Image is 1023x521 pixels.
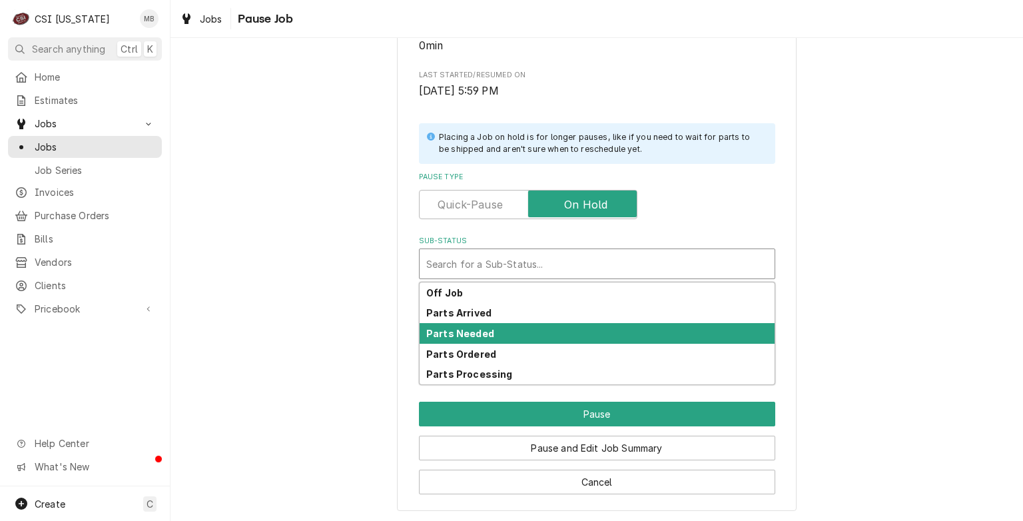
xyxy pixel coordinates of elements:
div: Button Group Row [419,426,775,460]
a: Jobs [8,136,162,158]
a: Home [8,66,162,88]
span: Help Center [35,436,154,450]
span: Jobs [35,140,155,154]
strong: Parts Ordered [426,348,496,360]
span: Ctrl [121,42,138,56]
span: Clients [35,278,155,292]
button: Pause [419,402,775,426]
div: C [12,9,31,28]
div: CSI Kentucky's Avatar [12,9,31,28]
span: Home [35,70,155,84]
div: Last Started/Resumed On [419,70,775,99]
div: Total Time Logged [419,25,775,54]
span: Last Started/Resumed On [419,70,775,81]
a: Estimates [8,89,162,111]
a: Clients [8,274,162,296]
span: Last Started/Resumed On [419,83,775,99]
span: Vendors [35,255,155,269]
a: Go to Jobs [8,113,162,135]
span: Pause Job [234,10,293,28]
strong: Parts Processing [426,368,513,380]
span: 0min [419,39,444,52]
span: What's New [35,460,154,474]
button: Cancel [419,470,775,494]
span: K [147,42,153,56]
div: Sub-Status [419,236,775,279]
div: Matt Brewington's Avatar [140,9,159,28]
span: Purchase Orders [35,209,155,223]
span: Jobs [200,12,222,26]
span: Estimates [35,93,155,107]
a: Jobs [174,8,228,30]
strong: Off Job [426,287,463,298]
div: Button Group Row [419,460,775,494]
div: Placing a Job on hold is for longer pauses, like if you need to wait for parts to be shipped and ... [439,131,762,156]
span: Job Series [35,163,155,177]
a: Bills [8,228,162,250]
strong: Parts Arrived [426,307,492,318]
span: Invoices [35,185,155,199]
label: Pause Type [419,172,775,183]
button: Pause and Edit Job Summary [419,436,775,460]
a: Go to Help Center [8,432,162,454]
a: Go to Pricebook [8,298,162,320]
div: Button Group Row [419,402,775,426]
a: Purchase Orders [8,205,162,227]
a: Invoices [8,181,162,203]
strong: Parts Needed [426,328,494,339]
div: CSI [US_STATE] [35,12,110,26]
span: Total Time Logged [419,38,775,54]
span: C [147,497,153,511]
span: Search anything [32,42,105,56]
label: Sub-Status [419,236,775,247]
a: Go to What's New [8,456,162,478]
span: Bills [35,232,155,246]
div: Button Group [419,402,775,494]
span: Jobs [35,117,135,131]
span: Pricebook [35,302,135,316]
a: Vendors [8,251,162,273]
button: Search anythingCtrlK [8,37,162,61]
div: Pause Type [419,172,775,219]
a: Job Series [8,159,162,181]
div: MB [140,9,159,28]
span: Create [35,498,65,510]
span: [DATE] 5:59 PM [419,85,499,97]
